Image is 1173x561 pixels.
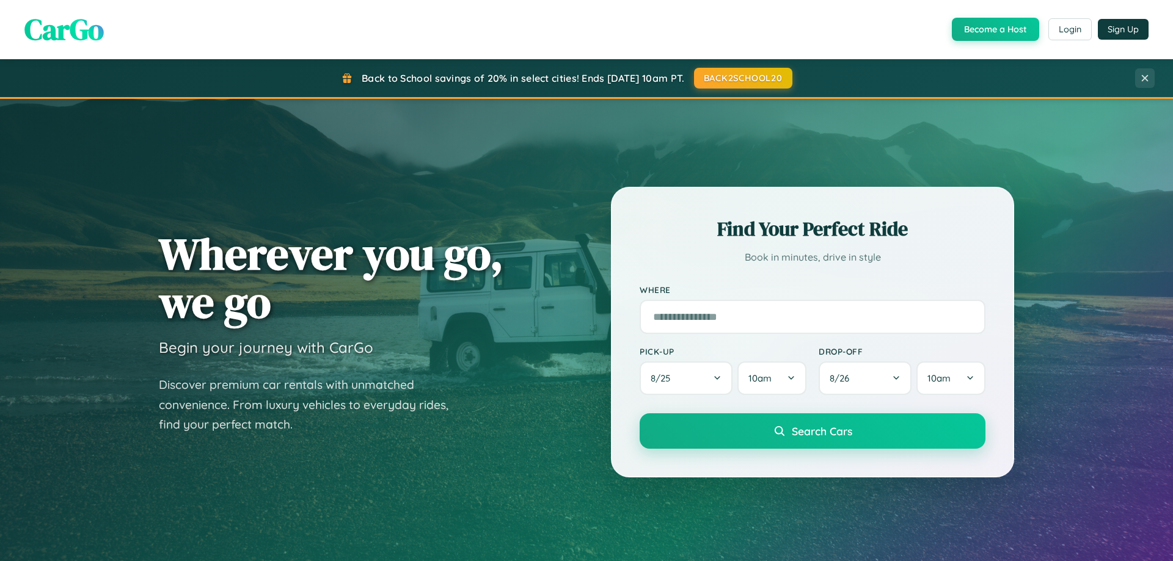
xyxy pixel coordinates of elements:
span: CarGo [24,9,104,49]
h3: Begin your journey with CarGo [159,338,373,357]
label: Drop-off [819,346,985,357]
button: 10am [737,361,806,395]
span: 8 / 25 [651,372,676,384]
span: 10am [748,372,772,384]
button: 10am [916,361,985,395]
button: Search Cars [640,413,985,449]
span: 8 / 26 [830,372,855,384]
label: Pick-up [640,346,806,357]
button: 8/25 [640,361,733,395]
span: Search Cars [792,424,852,438]
button: Sign Up [1098,19,1149,40]
label: Where [640,284,985,295]
button: Become a Host [952,18,1039,41]
button: BACK2SCHOOL20 [694,68,792,89]
span: Back to School savings of 20% in select cities! Ends [DATE] 10am PT. [362,72,684,84]
h1: Wherever you go, we go [159,230,503,326]
p: Book in minutes, drive in style [640,248,985,266]
button: 8/26 [819,361,912,395]
h2: Find Your Perfect Ride [640,215,985,242]
button: Login [1048,18,1092,40]
span: 10am [927,372,951,384]
p: Discover premium car rentals with unmatched convenience. From luxury vehicles to everyday rides, ... [159,375,464,435]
